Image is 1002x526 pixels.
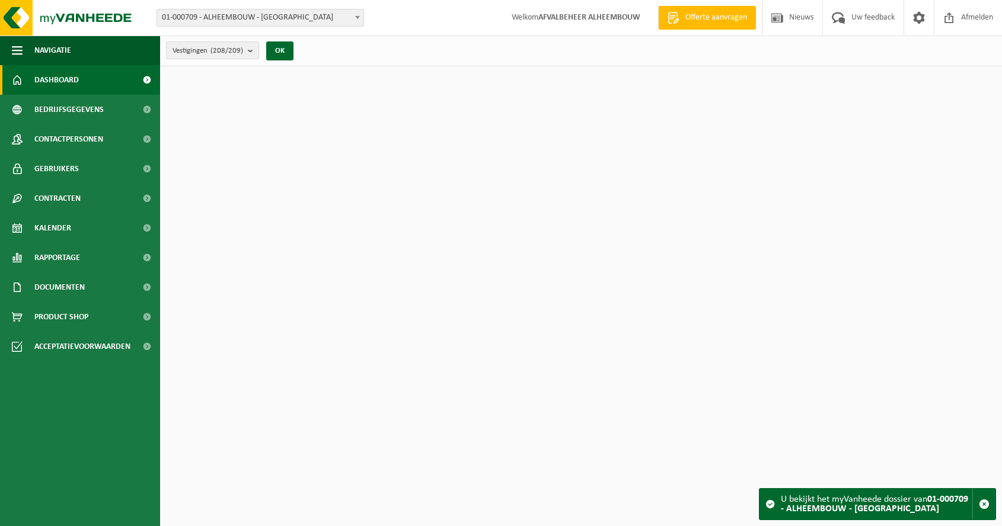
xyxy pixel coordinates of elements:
[166,41,259,59] button: Vestigingen(208/209)
[157,9,364,27] span: 01-000709 - ALHEEMBOUW - OOSTNIEUWKERKE
[538,13,640,22] strong: AFVALBEHEER ALHEEMBOUW
[34,243,80,272] span: Rapportage
[34,124,103,154] span: Contactpersonen
[34,213,71,243] span: Kalender
[34,332,130,361] span: Acceptatievoorwaarden
[781,489,972,519] div: U bekijkt het myVanheede dossier van
[34,65,79,95] span: Dashboard
[34,272,85,302] span: Documenten
[34,184,81,213] span: Contracten
[34,95,104,124] span: Bedrijfsgegevens
[658,6,756,30] a: Offerte aanvragen
[34,36,71,65] span: Navigatie
[781,495,968,514] strong: 01-000709 - ALHEEMBOUW - [GEOGRAPHIC_DATA]
[34,154,79,184] span: Gebruikers
[157,9,363,26] span: 01-000709 - ALHEEMBOUW - OOSTNIEUWKERKE
[173,42,243,60] span: Vestigingen
[266,41,293,60] button: OK
[210,47,243,54] count: (208/209)
[682,12,750,24] span: Offerte aanvragen
[34,302,88,332] span: Product Shop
